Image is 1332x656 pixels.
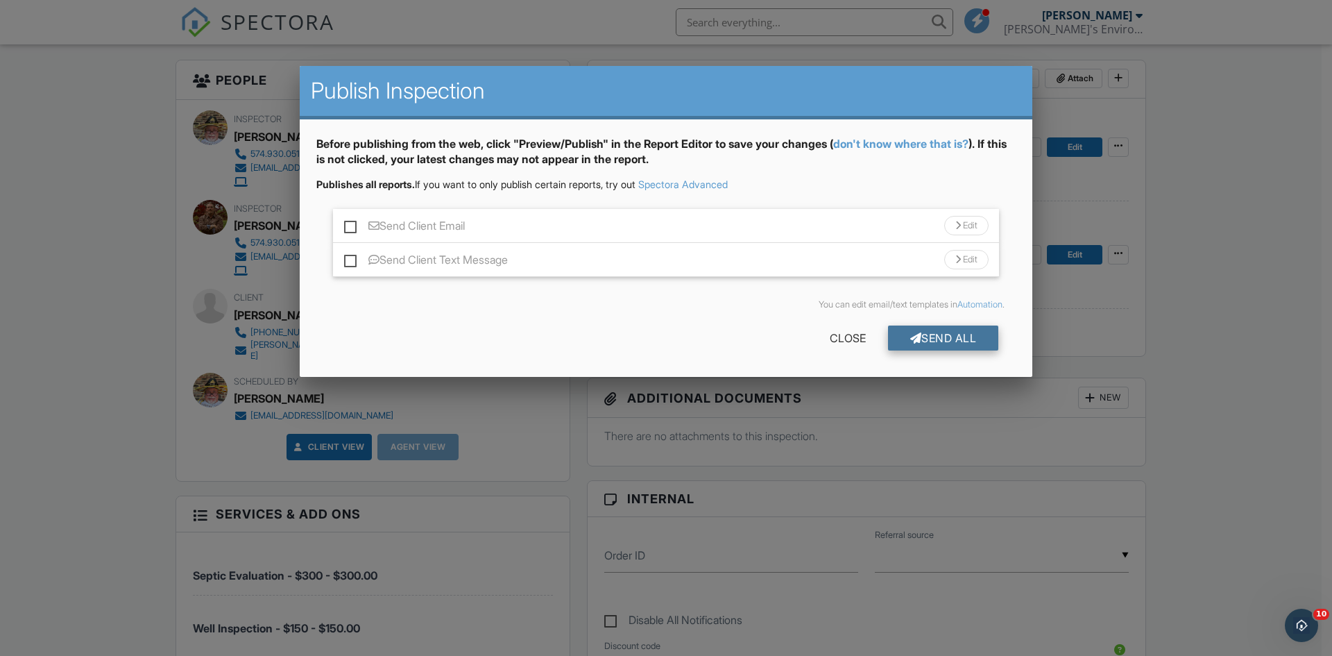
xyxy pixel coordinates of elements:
[1285,609,1318,642] iframe: Intercom live chat
[327,299,1005,310] div: You can edit email/text templates in .
[316,136,1016,178] div: Before publishing from the web, click "Preview/Publish" in the Report Editor to save your changes...
[316,178,635,190] span: If you want to only publish certain reports, try out
[957,299,1002,310] a: Automation
[888,326,999,351] div: Send All
[808,326,888,351] div: Close
[944,250,989,269] div: Edit
[944,216,989,235] div: Edit
[344,253,508,271] label: Send Client Text Message
[638,178,728,190] a: Spectora Advanced
[344,219,465,237] label: Send Client Email
[316,178,415,190] strong: Publishes all reports.
[833,137,968,151] a: don't know where that is?
[1313,609,1329,620] span: 10
[311,77,1021,105] h2: Publish Inspection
